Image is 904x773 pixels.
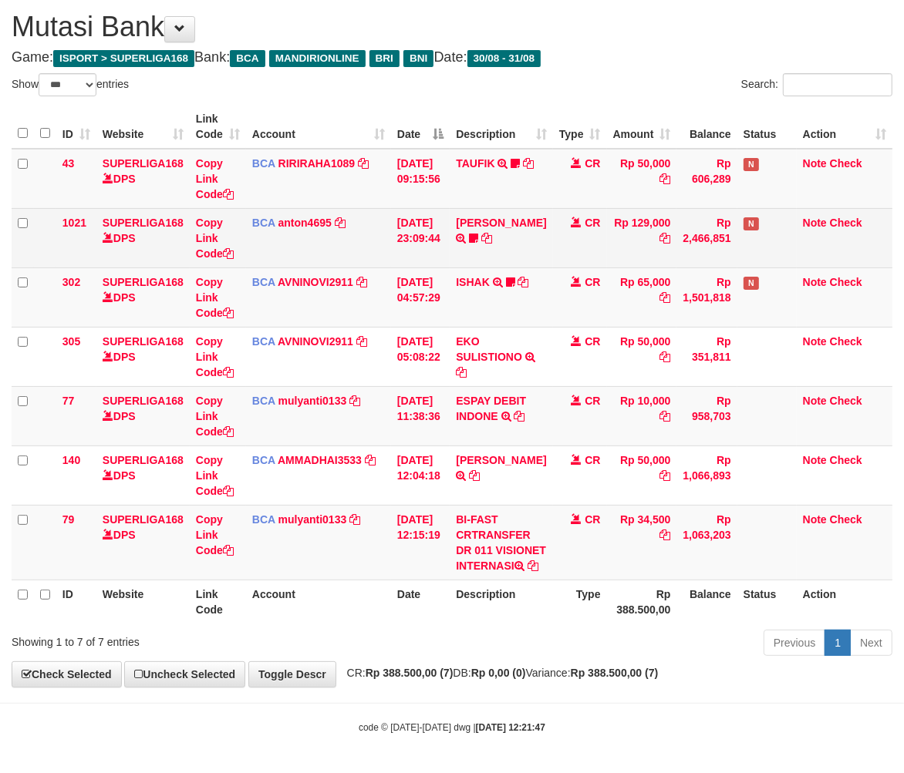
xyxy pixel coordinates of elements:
span: BNI [403,50,433,67]
a: [PERSON_NAME] [456,217,546,229]
th: Date [391,580,450,623]
td: [DATE] 09:15:56 [391,149,450,209]
span: ISPORT > SUPERLIGA168 [53,50,194,67]
a: Check Selected [12,661,122,687]
th: Date: activate to sort column descending [391,105,450,149]
a: TAUFIK [456,157,494,170]
a: Copy ISHAK to clipboard [518,276,529,288]
a: Copy ESPAY DEBIT INDONE to clipboard [514,410,525,422]
th: Action [797,580,892,623]
a: Check [830,513,862,526]
a: Copy anton4695 to clipboard [335,217,346,229]
td: BI-FAST CRTRANSFER DR 011 VISIONET INTERNASI [450,505,552,580]
td: [DATE] 23:09:44 [391,208,450,267]
span: BCA [252,276,275,288]
td: [DATE] 12:15:19 [391,505,450,580]
span: BCA [252,157,275,170]
span: BCA [252,513,275,526]
a: ISHAK [456,276,490,288]
th: Rp 388.500,00 [607,580,677,623]
div: Showing 1 to 7 of 7 entries [12,628,365,650]
a: anton4695 [278,217,332,229]
a: Copy Link Code [196,157,234,200]
td: [DATE] 05:08:22 [391,327,450,386]
span: 305 [62,335,80,348]
a: Next [850,630,892,656]
a: Copy AMMADHAI3533 to clipboard [365,454,376,466]
td: Rp 10,000 [607,386,677,445]
a: Note [803,395,827,407]
select: Showentries [39,73,96,96]
a: RIRIRAHA1089 [278,157,356,170]
a: Copy BI-FAST CRTRANSFER DR 011 VISIONET INTERNASI to clipboard [528,560,538,572]
td: [DATE] 04:57:29 [391,267,450,327]
a: Copy Link Code [196,217,234,260]
a: AVNINOVI2911 [278,276,353,288]
a: Copy Rp 34,500 to clipboard [659,529,670,541]
th: Status [737,580,797,623]
th: Balance [676,105,737,149]
span: CR [585,276,600,288]
a: Check [830,157,862,170]
span: CR [585,513,600,526]
span: 302 [62,276,80,288]
strong: Rp 0,00 (0) [471,667,526,679]
span: Has Note [744,217,759,230]
span: BRI [369,50,400,67]
a: SUPERLIGA168 [103,217,184,229]
a: Copy SILVIA to clipboard [469,469,480,482]
a: AVNINOVI2911 [278,335,353,348]
span: Has Note [744,277,759,290]
strong: [DATE] 12:21:47 [476,722,545,733]
a: Note [803,217,827,229]
a: SUPERLIGA168 [103,276,184,288]
h4: Game: Bank: Date: [12,50,892,66]
td: DPS [96,505,190,580]
span: CR [585,157,600,170]
th: Description: activate to sort column ascending [450,105,552,149]
a: SUPERLIGA168 [103,335,184,348]
a: AMMADHAI3533 [278,454,362,466]
a: SUPERLIGA168 [103,395,184,407]
a: Copy AVNINOVI2911 to clipboard [356,276,367,288]
td: DPS [96,149,190,209]
td: Rp 50,000 [607,327,677,386]
a: Check [830,395,862,407]
a: Copy Link Code [196,513,234,556]
a: Note [803,157,827,170]
strong: Rp 388.500,00 (7) [571,667,659,679]
a: ESPAY DEBIT INDONE [456,395,526,422]
a: Toggle Descr [248,661,336,687]
a: Note [803,276,827,288]
a: Check [830,217,862,229]
td: Rp 351,811 [676,327,737,386]
span: 30/08 - 31/08 [467,50,541,67]
span: CR [585,335,600,348]
span: 43 [62,157,75,170]
a: Check [830,454,862,466]
td: Rp 958,703 [676,386,737,445]
td: DPS [96,386,190,445]
a: [PERSON_NAME] [456,454,546,466]
th: Website: activate to sort column ascending [96,105,190,149]
span: BCA [252,454,275,466]
a: Copy Rp 50,000 to clipboard [659,469,670,482]
td: DPS [96,208,190,267]
a: Uncheck Selected [124,661,245,687]
td: Rp 2,466,851 [676,208,737,267]
span: CR [585,395,600,407]
th: Account: activate to sort column ascending [246,105,391,149]
a: Copy Link Code [196,335,234,378]
a: Note [803,335,827,348]
a: mulyanti0133 [278,513,347,526]
a: Copy Rp 129,000 to clipboard [659,232,670,244]
td: Rp 606,289 [676,149,737,209]
th: ID: activate to sort column ascending [56,105,96,149]
span: Has Note [744,158,759,171]
span: 79 [62,513,75,526]
td: Rp 1,063,203 [676,505,737,580]
span: BCA [252,335,275,348]
span: 77 [62,395,75,407]
th: Action: activate to sort column ascending [797,105,892,149]
span: MANDIRIONLINE [269,50,366,67]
